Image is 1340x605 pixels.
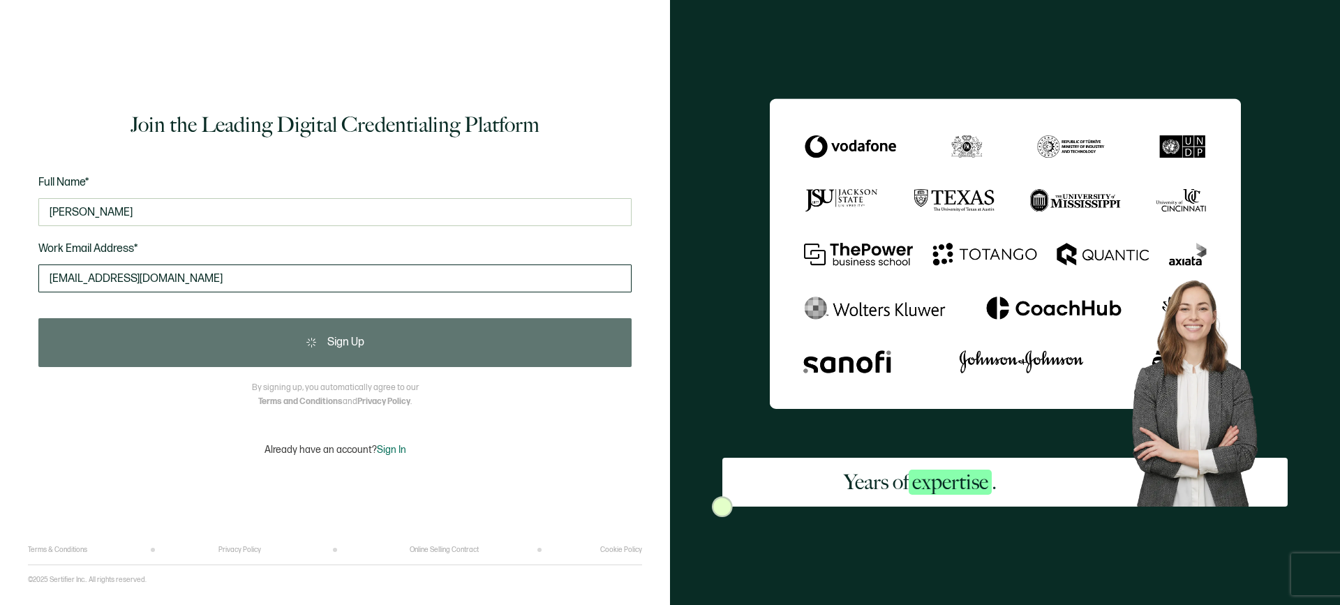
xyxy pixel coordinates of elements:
span: Sign In [377,444,406,456]
img: Sertifier Signup - Years of <span class="strong-h">expertise</span>. Hero [1118,269,1288,507]
a: Privacy Policy [357,396,410,407]
span: Full Name* [38,176,89,189]
input: Jane Doe [38,198,632,226]
a: Privacy Policy [218,546,261,554]
p: By signing up, you automatically agree to our and . [252,381,419,409]
iframe: Chat Widget [1108,447,1340,605]
h2: Years of . [844,468,997,496]
p: ©2025 Sertifier Inc.. All rights reserved. [28,576,147,584]
span: Work Email Address* [38,242,138,255]
img: Sertifier Signup [712,496,733,517]
a: Terms & Conditions [28,546,87,554]
a: Online Selling Contract [410,546,479,554]
input: Enter your work email address [38,264,632,292]
span: expertise [909,470,992,495]
a: Cookie Policy [600,546,642,554]
img: Sertifier Signup - Years of <span class="strong-h">expertise</span>. [770,98,1241,409]
p: Already have an account? [265,444,406,456]
h1: Join the Leading Digital Credentialing Platform [131,111,539,139]
a: Terms and Conditions [258,396,343,407]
